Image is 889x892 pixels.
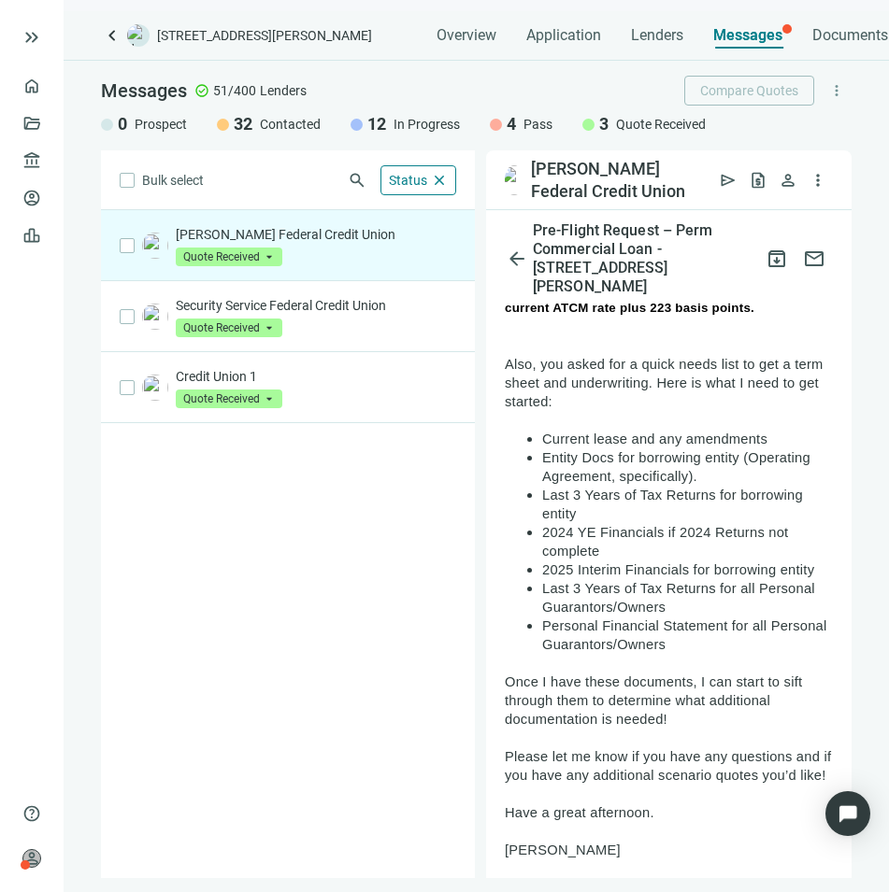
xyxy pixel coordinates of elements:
span: check_circle [194,83,209,98]
span: Messages [101,79,187,102]
div: Open Intercom Messenger [825,791,870,836]
span: more_vert [809,171,827,190]
img: deal-logo [127,24,150,47]
span: Pass [523,115,552,134]
span: Status [389,173,427,188]
span: Quote Received [176,319,282,337]
p: Credit Union 1 [176,367,456,386]
img: d44d661f-88e7-43ad-b823-a47bcf38507f [142,233,168,259]
span: close [431,172,448,189]
button: person [773,165,803,195]
span: 3 [599,113,609,135]
span: 32 [234,113,252,135]
span: Quote Received [176,248,282,266]
span: help [22,804,41,823]
button: request_quote [743,165,773,195]
a: keyboard_arrow_left [101,24,123,47]
span: 51/400 [213,81,256,100]
span: send [719,171,738,190]
span: Quote Received [616,115,706,134]
span: search [348,171,366,190]
p: [PERSON_NAME] Federal Credit Union [176,225,456,244]
span: more_vert [828,82,845,99]
span: 4 [507,113,516,135]
span: mail [803,248,825,270]
span: In Progress [394,115,460,134]
button: Compare Quotes [684,76,814,106]
button: keyboard_double_arrow_right [21,26,43,49]
span: Lenders [631,26,683,45]
span: Messages [713,26,782,44]
span: account_balance [22,151,36,170]
span: [STREET_ADDRESS][PERSON_NAME] [157,26,372,45]
button: mail [796,240,833,277]
span: Contacted [260,115,321,134]
span: person [779,171,797,190]
span: Bulk select [142,170,204,191]
span: person [22,849,41,868]
span: Overview [437,26,496,45]
p: Security Service Federal Credit Union [176,296,456,315]
img: c391b1b2-99ac-4cae-a11d-100c813c2ded [142,304,168,330]
span: 0 [118,113,127,135]
div: Pre-Flight Request – Perm Commercial Loan - [STREET_ADDRESS][PERSON_NAME] [529,221,758,296]
span: Application [526,26,601,45]
span: Prospect [135,115,187,134]
button: archive [758,240,796,277]
span: archive [766,248,788,270]
button: more_vert [803,165,833,195]
button: send [713,165,743,195]
span: arrow_back [506,248,528,270]
button: more_vert [822,76,852,106]
span: 12 [367,113,386,135]
span: request_quote [749,171,767,190]
div: [PERSON_NAME] Federal Credit Union [531,158,713,203]
span: Documents [812,26,888,45]
img: d44d661f-88e7-43ad-b823-a47bcf38507f [499,165,529,195]
span: Quote Received [176,389,282,408]
span: Lenders [260,81,307,100]
img: e3ea0180-166c-4e31-9601-f3896c5778d3 [142,375,168,401]
button: arrow_back [505,240,529,277]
